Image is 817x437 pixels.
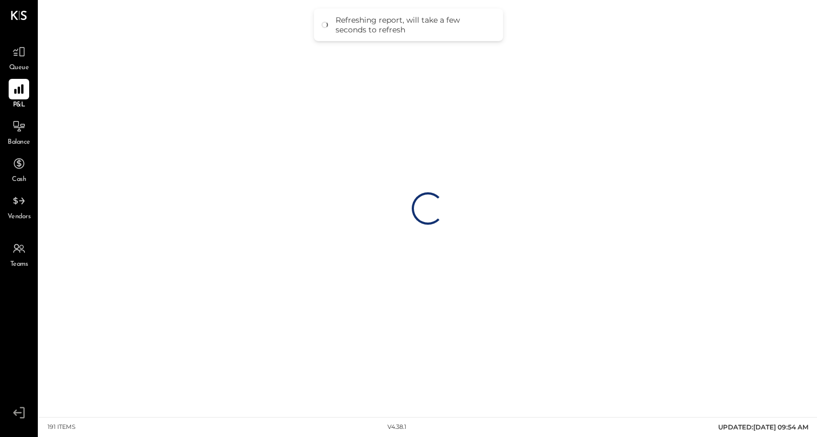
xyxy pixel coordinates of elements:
[10,260,28,270] span: Teams
[336,15,492,35] div: Refreshing report, will take a few seconds to refresh
[13,100,25,110] span: P&L
[1,79,37,110] a: P&L
[8,138,30,147] span: Balance
[1,238,37,270] a: Teams
[12,175,26,185] span: Cash
[718,423,808,431] span: UPDATED: [DATE] 09:54 AM
[1,42,37,73] a: Queue
[9,63,29,73] span: Queue
[387,423,406,432] div: v 4.38.1
[1,153,37,185] a: Cash
[1,116,37,147] a: Balance
[48,423,76,432] div: 191 items
[1,191,37,222] a: Vendors
[8,212,31,222] span: Vendors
